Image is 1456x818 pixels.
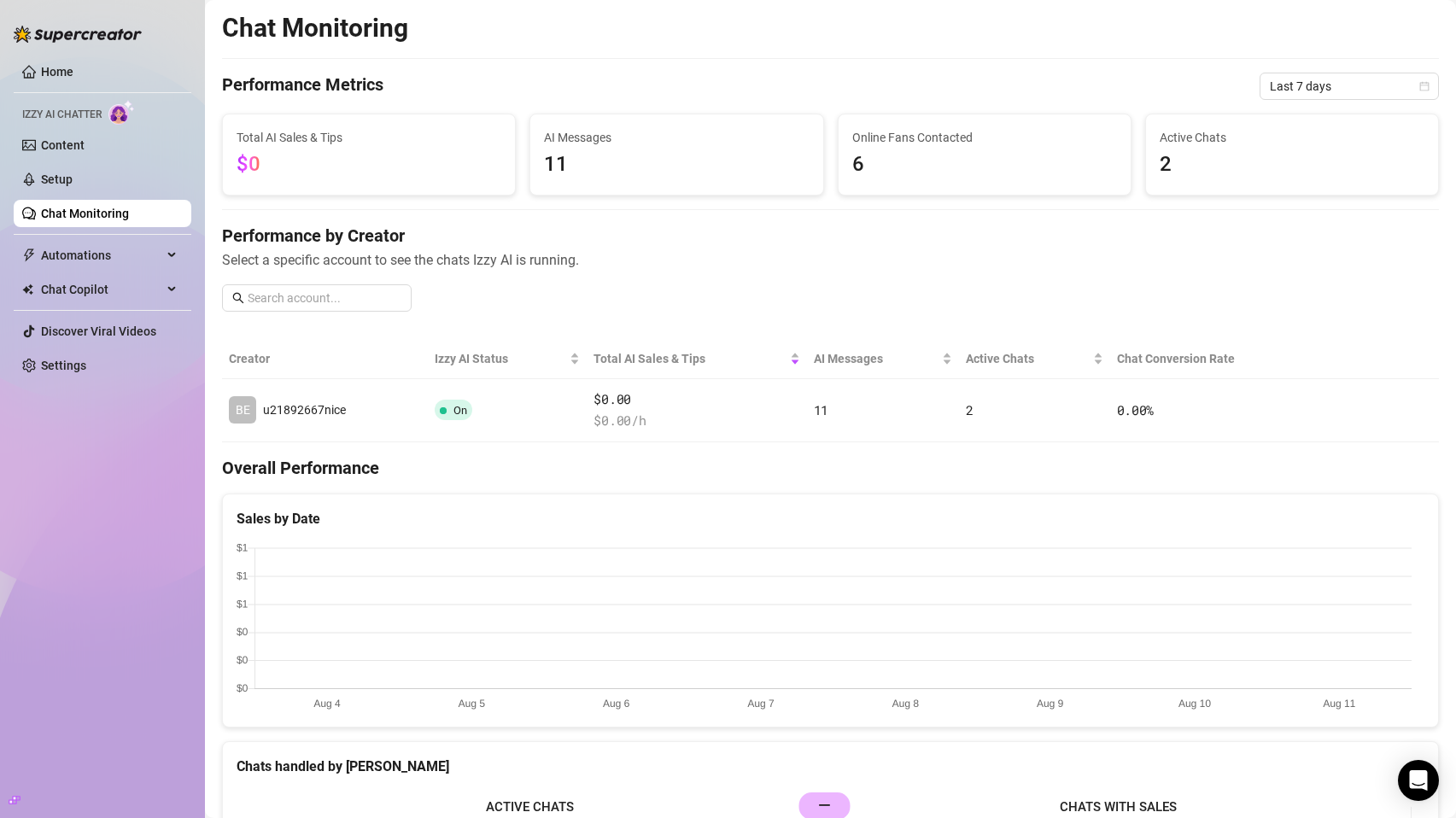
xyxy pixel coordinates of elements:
span: calendar [1419,81,1430,91]
div: Chats handled by [PERSON_NAME] [237,756,1424,777]
h2: Chat Monitoring [222,12,408,44]
span: 2 [1160,149,1424,181]
h4: Performance Metrics [222,73,383,100]
button: right [1324,396,1352,424]
span: 6 [852,149,1117,181]
th: AI Messages [807,339,959,379]
span: 0.00 % [1117,401,1155,418]
span: Total AI Sales & Tips [594,349,786,368]
input: Search account... [248,289,401,307]
a: Setup [41,172,73,186]
span: search [232,292,244,304]
h4: Overall Performance [222,456,1439,480]
span: Chat Copilot [41,276,162,303]
span: 2 [966,401,974,418]
span: AI Messages [544,128,809,147]
a: Chat Monitoring [41,207,129,220]
th: Total AI Sales & Tips [587,339,806,379]
div: Open Intercom Messenger [1398,760,1439,801]
span: Select a specific account to see the chats Izzy AI is running. [222,249,1439,271]
img: Chat Copilot [22,283,33,295]
span: Total AI Sales & Tips [237,128,501,147]
div: Sales by Date [237,508,1424,529]
span: 11 [544,149,809,181]
span: On [453,404,467,417]
span: Izzy AI Status [435,349,566,368]
span: $0 [237,152,260,176]
a: Discover Viral Videos [41,324,156,338]
span: Last 7 days [1270,73,1429,99]
th: Active Chats [959,339,1110,379]
span: u21892667nice [263,403,346,417]
h4: Performance by Creator [222,224,1439,248]
span: thunderbolt [22,248,36,262]
a: Content [41,138,85,152]
span: AI Messages [814,349,939,368]
th: Chat Conversion Rate [1110,339,1318,379]
span: $ 0.00 /h [594,411,799,431]
span: Active Chats [966,349,1090,368]
span: build [9,794,20,806]
span: Automations [41,242,162,269]
a: Settings [41,359,86,372]
span: BE [236,400,250,419]
span: Izzy AI Chatter [22,107,102,123]
span: Online Fans Contacted [852,128,1117,147]
span: 11 [814,401,828,418]
a: Home [41,65,73,79]
span: $0.00 [594,389,799,410]
img: AI Chatter [108,100,135,125]
th: Creator [222,339,428,379]
th: Izzy AI Status [428,339,587,379]
span: Active Chats [1160,128,1424,147]
img: logo-BBDzfeDw.svg [14,26,142,43]
span: right [1332,404,1344,416]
